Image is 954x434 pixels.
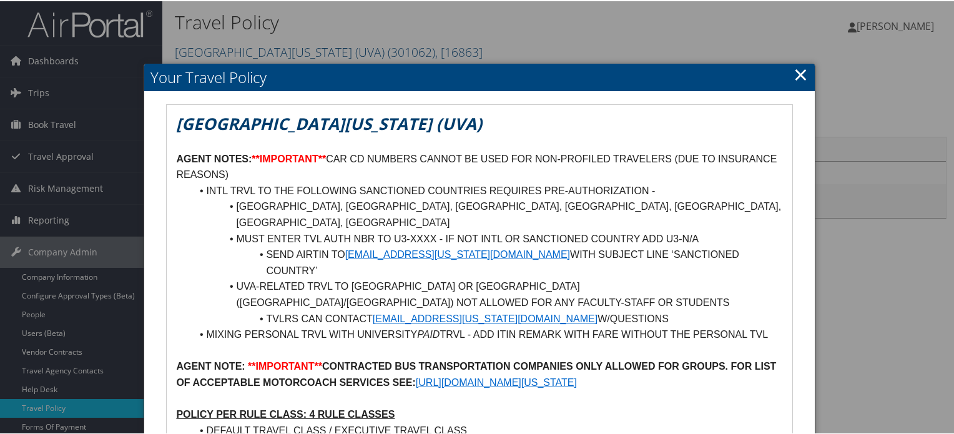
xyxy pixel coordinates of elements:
em: [GEOGRAPHIC_DATA][US_STATE] (UVA) [176,111,482,134]
p: CAR CD NUMBERS CANNOT BE USED FOR NON-PROFILED TRAVELERS (DUE TO INSURANCE REASONS) [176,150,782,182]
a: [EMAIL_ADDRESS][US_STATE][DOMAIN_NAME] [373,312,597,323]
strong: AGENT NOTE: [176,360,245,370]
u: POLICY PER RULE CLASS: 4 RULE CLASSES [176,408,395,418]
li: [GEOGRAPHIC_DATA], [GEOGRAPHIC_DATA], [GEOGRAPHIC_DATA], [GEOGRAPHIC_DATA], [GEOGRAPHIC_DATA], [G... [191,197,782,229]
h2: Your Travel Policy [144,62,814,90]
li: INTL TRVL TO THE FOLLOWING SANCTIONED COUNTRIES REQUIRES PRE-AUTHORIZATION - [191,182,782,198]
li: TVLRS CAN CONTACT W/QUESTIONS [191,310,782,326]
a: [EMAIL_ADDRESS][US_STATE][DOMAIN_NAME] [345,248,570,259]
li: MUST ENTER TVL AUTH NBR TO U3-XXXX - IF NOT INTL OR SANCTIONED COUNTRY ADD U3-N/A [191,230,782,246]
li: SEND AIRTIN TO WITH SUBJECT LINE ‘SANCTIONED COUNTRY’ [191,245,782,277]
li: UVA-RELATED TRVL TO [GEOGRAPHIC_DATA] OR [GEOGRAPHIC_DATA] ([GEOGRAPHIC_DATA]/[GEOGRAPHIC_DATA]) ... [191,277,782,309]
em: PAID [417,328,440,338]
a: [URL][DOMAIN_NAME][US_STATE] [416,376,577,387]
a: Close [794,61,808,86]
strong: CONTRACTED BUS TRANSPORTATION COMPANIES ONLY ALLOWED FOR GROUPS. FOR LIST OF ACCEPTABLE MOTORCOAC... [176,360,779,387]
strong: AGENT NOTES: [176,152,252,163]
li: MIXING PERSONAL TRVL WITH UNIVERSITY TRVL - ADD ITIN REMARK WITH FARE WITHOUT THE PERSONAL TVL [191,325,782,342]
